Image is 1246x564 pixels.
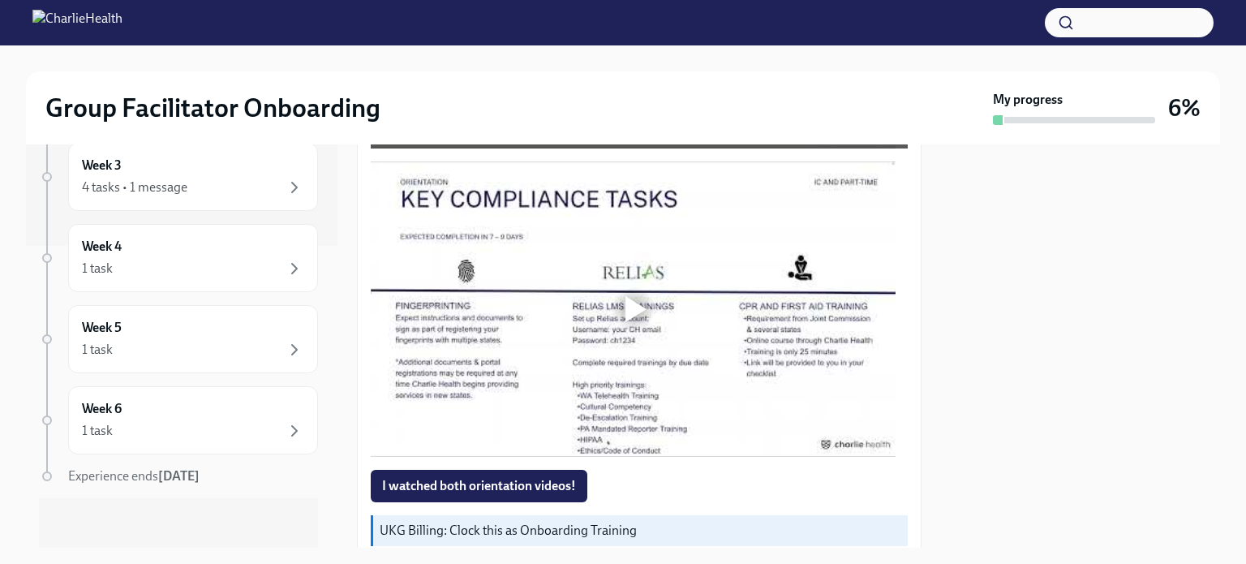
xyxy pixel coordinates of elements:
[371,470,587,502] button: I watched both orientation videos!
[82,422,113,440] div: 1 task
[82,319,122,337] h6: Week 5
[82,238,122,256] h6: Week 4
[993,91,1063,109] strong: My progress
[382,478,576,494] span: I watched both orientation videos!
[39,305,318,373] a: Week 51 task
[32,10,122,36] img: CharlieHealth
[39,224,318,292] a: Week 41 task
[39,143,318,211] a: Week 34 tasks • 1 message
[380,522,901,540] p: UKG Billing: Clock this as Onboarding Training
[82,260,113,278] div: 1 task
[68,468,200,484] span: Experience ends
[82,157,122,174] h6: Week 3
[82,341,113,359] div: 1 task
[82,179,187,196] div: 4 tasks • 1 message
[1168,93,1201,123] h3: 6%
[82,400,122,418] h6: Week 6
[158,468,200,484] strong: [DATE]
[45,92,380,124] h2: Group Facilitator Onboarding
[39,386,318,454] a: Week 61 task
